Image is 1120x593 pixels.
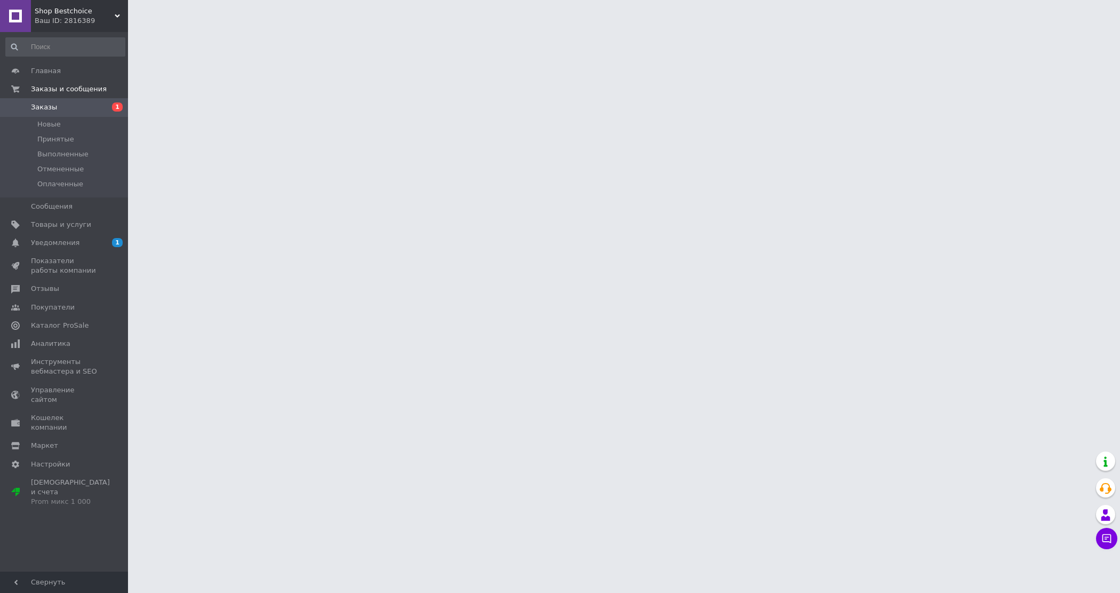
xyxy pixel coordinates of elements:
[31,478,110,507] span: [DEMOGRAPHIC_DATA] и счета
[37,120,61,129] span: Новые
[31,66,61,76] span: Главная
[31,357,99,376] span: Инструменты вебмастера и SEO
[37,179,83,189] span: Оплаченные
[35,16,128,26] div: Ваш ID: 2816389
[5,37,125,57] input: Поиск
[31,441,58,450] span: Маркет
[31,303,75,312] span: Покупатели
[31,339,70,349] span: Аналитика
[37,135,74,144] span: Принятые
[1096,528,1117,549] button: Чат с покупателем
[31,413,99,432] span: Кошелек компании
[31,238,79,248] span: Уведомления
[37,164,84,174] span: Отмененные
[112,102,123,112] span: 1
[31,385,99,405] span: Управление сайтом
[31,220,91,230] span: Товары и услуги
[31,256,99,275] span: Показатели работы компании
[31,202,73,211] span: Сообщения
[35,6,115,16] span: Shop Bestchoiсe
[31,321,89,330] span: Каталог ProSale
[37,149,89,159] span: Выполненные
[31,284,59,294] span: Отзывы
[31,497,110,507] div: Prom микс 1 000
[31,84,107,94] span: Заказы и сообщения
[112,238,123,247] span: 1
[31,102,57,112] span: Заказы
[31,460,70,469] span: Настройки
